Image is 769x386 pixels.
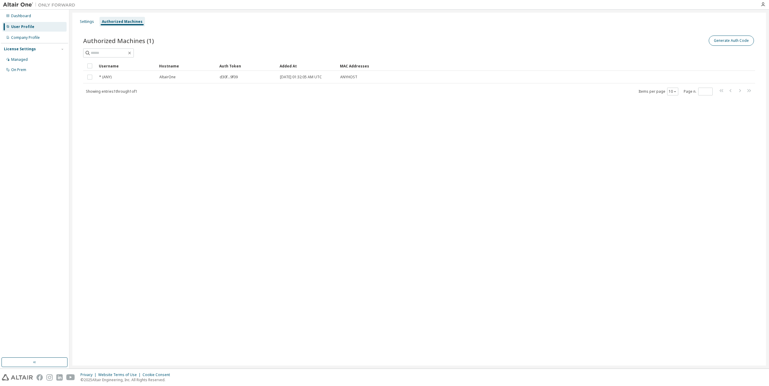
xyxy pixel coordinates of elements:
[4,47,36,51] div: License Settings
[83,36,154,45] span: Authorized Machines (1)
[11,14,31,18] div: Dashboard
[3,2,78,8] img: Altair One
[36,374,43,381] img: facebook.svg
[11,24,34,29] div: User Profile
[340,75,357,79] span: ANYHOST
[56,374,63,381] img: linkedin.svg
[11,67,26,72] div: On Prem
[99,61,154,71] div: Username
[86,89,137,94] span: Showing entries 1 through 1 of 1
[219,61,275,71] div: Auth Token
[684,88,713,95] span: Page n.
[2,374,33,381] img: altair_logo.svg
[80,372,98,377] div: Privacy
[280,61,335,71] div: Added At
[220,75,238,79] span: d30f...9f09
[340,61,692,71] div: MAC Addresses
[669,89,677,94] button: 10
[159,75,176,79] span: AltairOne
[46,374,53,381] img: instagram.svg
[11,35,40,40] div: Company Profile
[143,372,174,377] div: Cookie Consent
[80,377,174,382] p: © 2025 Altair Engineering, Inc. All Rights Reserved.
[709,36,754,46] button: Generate Auth Code
[639,88,678,95] span: Items per page
[99,75,111,79] span: * (ANY)
[66,374,75,381] img: youtube.svg
[11,57,28,62] div: Managed
[159,61,215,71] div: Hostname
[102,19,143,24] div: Authorized Machines
[280,75,322,79] span: [DATE] 01:32:05 AM UTC
[80,19,94,24] div: Settings
[98,372,143,377] div: Website Terms of Use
